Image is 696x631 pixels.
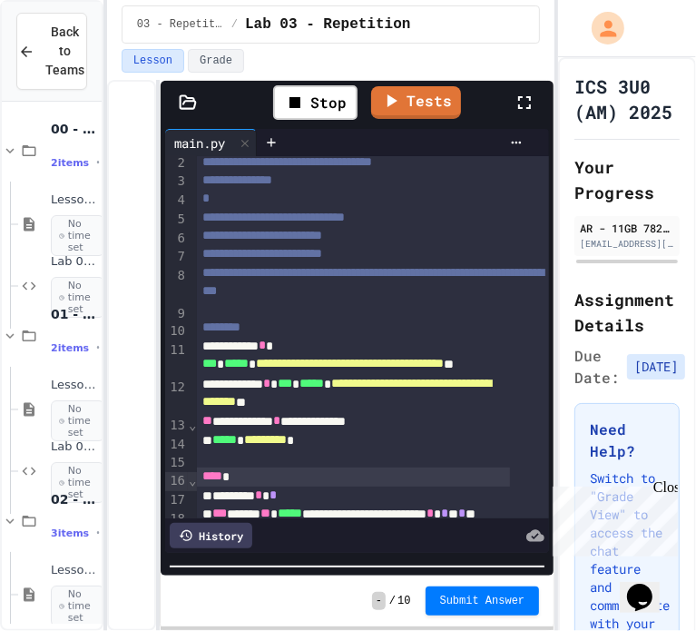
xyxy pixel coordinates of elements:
[45,23,84,80] span: Back to Teams
[16,13,87,90] button: Back to Teams
[51,439,98,455] span: Lab 01 - Basics
[188,49,244,73] button: Grade
[231,17,238,32] span: /
[574,345,620,389] span: Due Date:
[170,523,252,548] div: History
[165,192,188,211] div: 4
[51,277,104,319] span: No time set
[51,462,104,504] span: No time set
[165,341,188,380] div: 11
[580,237,674,251] div: [EMAIL_ADDRESS][DOMAIN_NAME]
[188,418,197,432] span: Fold line
[165,454,188,472] div: 15
[165,510,188,548] div: 18
[165,230,188,249] div: 6
[574,154,680,205] h2: Your Progress
[590,419,664,462] h3: Need Help?
[51,215,104,257] span: No time set
[245,14,410,35] span: Lab 03 - Repetition
[165,267,188,305] div: 8
[96,526,100,540] span: •
[545,479,678,557] iframe: chat widget
[122,49,184,73] button: Lesson
[580,220,674,236] div: AR - 11GB 782630 [PERSON_NAME] SS
[627,354,685,380] span: [DATE]
[574,287,680,338] h2: Assignment Details
[165,248,188,267] div: 7
[371,86,461,119] a: Tests
[137,17,224,32] span: 03 - Repetition (while and for)
[51,254,98,270] span: Lab 00 - Introduction
[7,7,125,115] div: Chat with us now!Close
[165,211,188,230] div: 5
[165,472,188,491] div: 16
[165,173,188,192] div: 3
[165,491,188,510] div: 17
[51,342,89,354] span: 2 items
[165,133,234,153] div: main.py
[51,491,98,508] span: 02 - Conditional Statements (if)
[372,592,386,610] span: -
[165,154,188,173] div: 2
[389,594,396,608] span: /
[165,305,188,323] div: 9
[165,322,188,341] div: 10
[51,563,98,578] span: Lesson 02 - Conditional Statements (if)
[440,594,525,608] span: Submit Answer
[165,436,188,455] div: 14
[574,74,680,124] h1: ICS 3U0 (AM) 2025
[51,192,98,208] span: Lesson 00 - Introduction
[51,157,89,169] span: 2 items
[573,7,629,49] div: My Account
[51,378,98,393] span: Lesson 01 - Basics
[165,417,188,436] div: 13
[51,306,98,322] span: 01 - Basics
[165,379,188,417] div: 12
[51,121,98,137] span: 00 - Introduction
[426,587,540,616] button: Submit Answer
[51,586,104,627] span: No time set
[51,527,89,539] span: 3 items
[51,400,104,442] span: No time set
[165,129,257,156] div: main.py
[96,155,100,170] span: •
[188,473,197,488] span: Fold line
[96,340,100,355] span: •
[397,594,410,608] span: 10
[273,85,358,120] div: Stop
[188,511,197,526] span: Fold line
[620,558,678,613] iframe: chat widget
